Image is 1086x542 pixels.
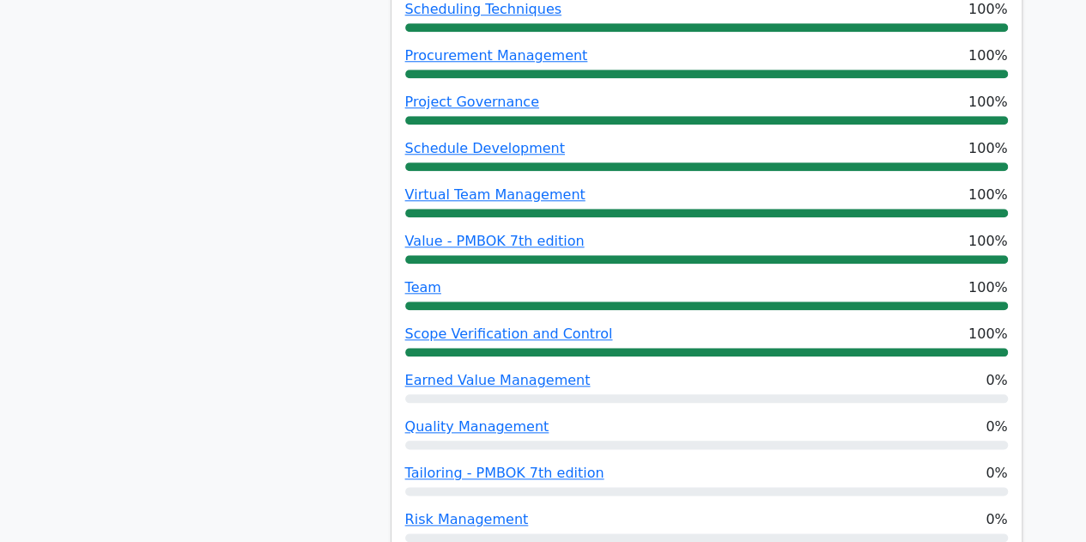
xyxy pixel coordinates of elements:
[405,47,588,64] a: Procurement Management
[968,46,1008,66] span: 100%
[405,94,539,110] a: Project Governance
[405,465,604,481] a: Tailoring - PMBOK 7th edition
[405,1,561,17] a: Scheduling Techniques
[405,233,585,249] a: Value - PMBOK 7th edition
[986,370,1007,391] span: 0%
[986,463,1007,484] span: 0%
[405,279,441,295] a: Team
[405,140,565,156] a: Schedule Development
[405,418,549,435] a: Quality Management
[968,324,1008,344] span: 100%
[405,186,585,203] a: Virtual Team Management
[986,417,1007,437] span: 0%
[968,92,1008,113] span: 100%
[968,231,1008,252] span: 100%
[968,277,1008,298] span: 100%
[986,509,1007,530] span: 0%
[405,326,613,342] a: Scope Verification and Control
[968,185,1008,205] span: 100%
[405,372,591,388] a: Earned Value Management
[405,511,529,527] a: Risk Management
[968,138,1008,159] span: 100%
